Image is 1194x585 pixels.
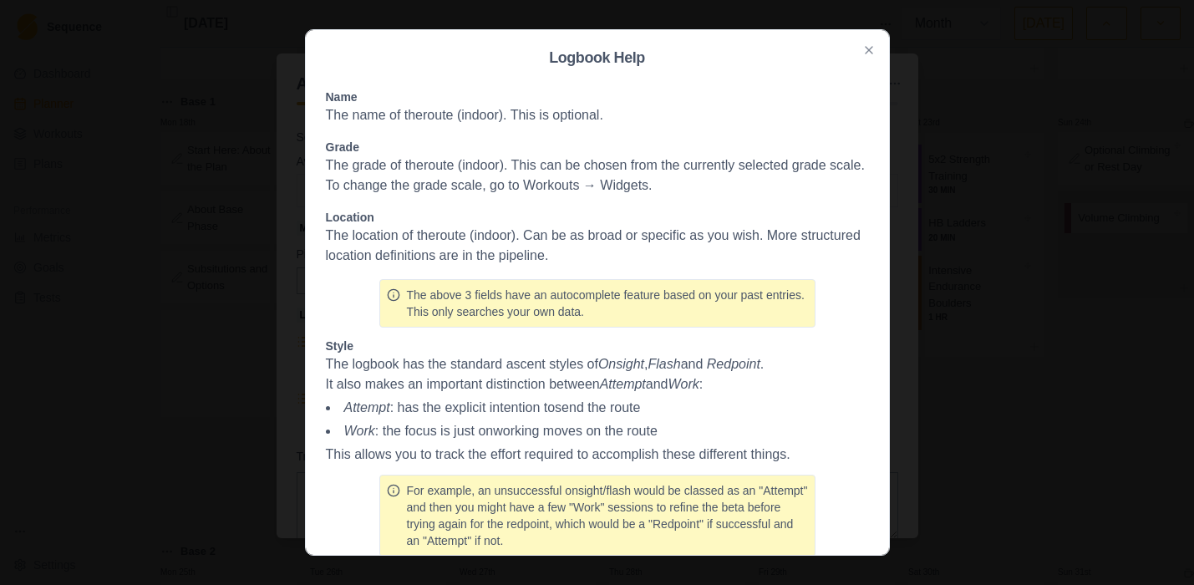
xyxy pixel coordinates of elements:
em: Onsight [598,357,644,371]
p: The location of the route (indoor) . Can be as broad or specific as you wish. More structured loc... [326,226,869,266]
p: Grade [326,139,869,155]
p: The grade of the route (indoor) . This can be chosen from the currently selected grade scale. To ... [326,155,869,196]
p: The name of the route (indoor) . This is optional. [326,105,869,125]
li: : the focus is just on working moves on the route [326,421,869,441]
em: Flash [648,357,681,371]
em: Attempt [344,400,390,415]
li: : has the explicit intention to send the route [326,398,869,418]
p: For example, an unsuccessful onsight/flash would be classed as an "Attempt" and then you might ha... [407,482,808,549]
p: The logbook has the standard ascent styles of , and . It also makes an important distinction betw... [326,354,869,394]
em: Attempt [600,377,646,391]
h2: Logbook Help [326,50,869,65]
em: Redpoint [707,357,760,371]
em: Work [344,424,375,438]
em: Work [668,377,699,391]
p: This allows you to track the effort required to accomplish these different things. [326,445,869,465]
p: Location [326,209,869,226]
p: Name [326,89,869,105]
p: Style [326,338,869,354]
p: The above 3 fields have an autocomplete feature based on your past entries. This only searches yo... [407,287,808,320]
